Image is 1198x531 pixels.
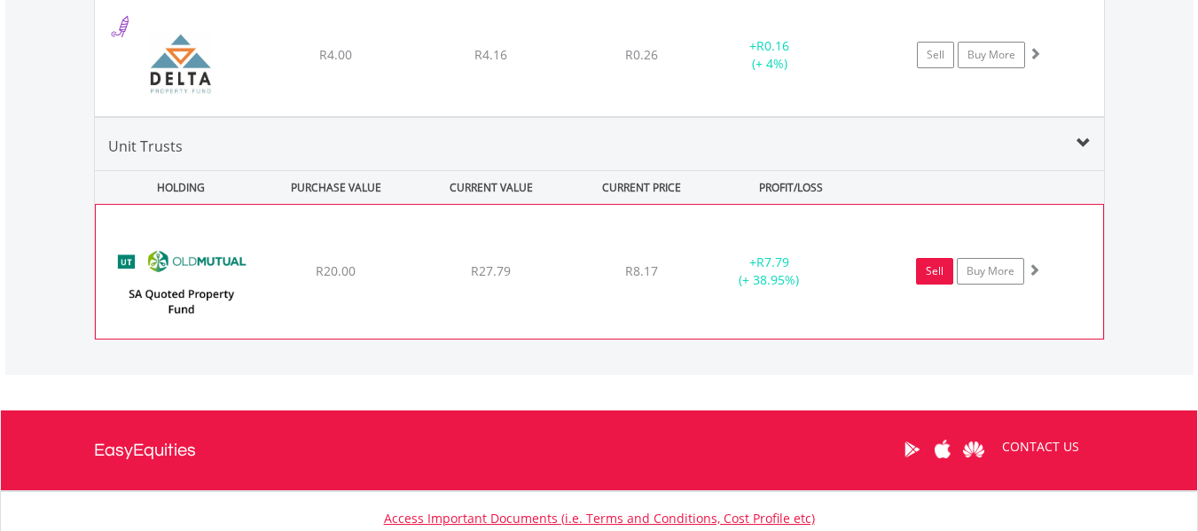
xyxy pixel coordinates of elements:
[702,254,835,289] div: + (+ 38.95%)
[959,422,990,477] a: Huawei
[990,422,1092,472] a: CONTACT US
[625,46,658,63] span: R0.26
[958,42,1025,68] a: Buy More
[897,422,928,477] a: Google Play
[474,46,507,63] span: R4.16
[703,37,837,73] div: + (+ 4%)
[716,171,867,204] div: PROFIT/LOSS
[261,171,412,204] div: PURCHASE VALUE
[916,258,953,285] a: Sell
[570,171,711,204] div: CURRENT PRICE
[319,46,352,63] span: R4.00
[105,227,257,333] img: UT.ZA.OSAB4.png
[756,254,789,270] span: R7.79
[756,37,789,54] span: R0.16
[957,258,1024,285] a: Buy More
[108,137,183,156] span: Unit Trusts
[471,262,511,279] span: R27.79
[416,171,568,204] div: CURRENT VALUE
[917,42,954,68] a: Sell
[384,510,815,527] a: Access Important Documents (i.e. Terms and Conditions, Cost Profile etc)
[96,171,257,204] div: HOLDING
[316,262,356,279] span: R20.00
[928,422,959,477] a: Apple
[104,16,256,112] img: EQU.ZA.DLT.png
[94,410,196,490] a: EasyEquities
[625,262,658,279] span: R8.17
